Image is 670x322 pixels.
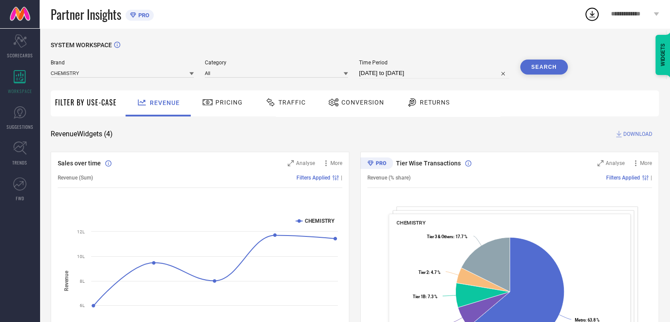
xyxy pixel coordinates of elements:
[396,160,461,167] span: Tier Wise Transactions
[77,254,85,259] text: 10L
[296,175,330,181] span: Filters Applied
[606,175,640,181] span: Filters Applied
[359,60,509,66] span: Time Period
[51,130,113,139] span: Revenue Widgets ( 4 )
[7,52,33,59] span: SCORECARDS
[58,160,101,167] span: Sales over time
[360,157,393,171] div: Premium
[520,60,568,75] button: Search
[8,88,32,94] span: WORKSPACE
[341,99,384,106] span: Conversion
[7,124,33,130] span: SUGGESTIONS
[136,12,149,19] span: PRO
[427,234,453,239] tspan: Tier 3 & Others
[427,234,467,239] text: : 17.7 %
[51,41,112,49] span: SYSTEM WORKSPACE
[150,99,180,106] span: Revenue
[58,175,93,181] span: Revenue (Sum)
[205,60,348,66] span: Category
[396,220,426,226] span: CHEMISTRY
[413,294,437,299] text: : 7.3 %
[51,5,121,23] span: Partner Insights
[420,99,450,106] span: Returns
[51,60,194,66] span: Brand
[413,294,426,299] tspan: Tier 1B
[359,68,509,79] input: Select time period
[305,218,335,224] text: CHEMISTRY
[215,99,243,106] span: Pricing
[278,99,306,106] span: Traffic
[80,279,85,284] text: 8L
[330,160,342,166] span: More
[418,270,429,275] tspan: Tier 2
[606,160,625,166] span: Analyse
[584,6,600,22] div: Open download list
[77,229,85,234] text: 12L
[16,195,24,202] span: FWD
[597,160,603,166] svg: Zoom
[367,175,411,181] span: Revenue (% share)
[623,130,652,139] span: DOWNLOAD
[296,160,315,166] span: Analyse
[12,159,27,166] span: TRENDS
[55,97,117,108] span: Filter By Use-Case
[418,270,440,275] text: : 4.7 %
[651,175,652,181] span: |
[80,303,85,308] text: 6L
[63,270,70,291] tspan: Revenue
[288,160,294,166] svg: Zoom
[640,160,652,166] span: More
[341,175,342,181] span: |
